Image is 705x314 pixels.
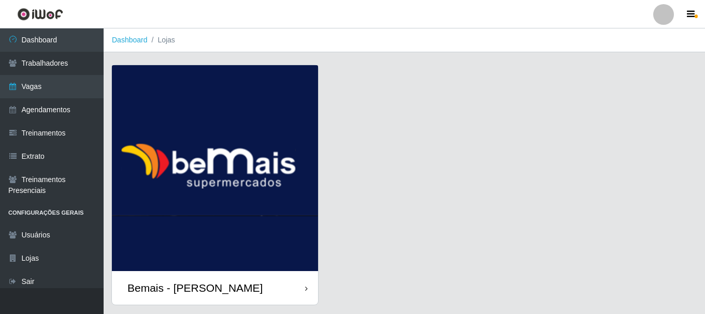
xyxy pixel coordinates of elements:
[127,281,263,294] div: Bemais - [PERSON_NAME]
[148,35,175,46] li: Lojas
[104,28,705,52] nav: breadcrumb
[112,65,318,305] a: Bemais - [PERSON_NAME]
[112,36,148,44] a: Dashboard
[17,8,63,21] img: CoreUI Logo
[112,65,318,271] img: cardImg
